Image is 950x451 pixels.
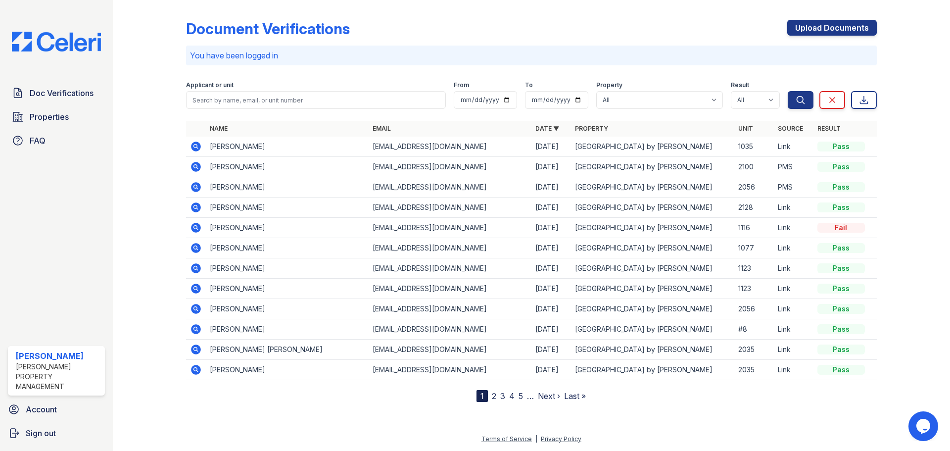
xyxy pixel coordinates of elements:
a: Doc Verifications [8,83,105,103]
td: [EMAIL_ADDRESS][DOMAIN_NAME] [369,299,531,319]
td: [PERSON_NAME] [206,360,369,380]
td: #8 [734,319,774,340]
td: [GEOGRAPHIC_DATA] by [PERSON_NAME] [571,258,734,279]
p: You have been logged in [190,50,873,61]
td: Link [774,319,813,340]
td: 1116 [734,218,774,238]
a: FAQ [8,131,105,150]
td: [PERSON_NAME] [206,258,369,279]
span: FAQ [30,135,46,147]
a: Account [4,400,109,419]
td: [GEOGRAPHIC_DATA] by [PERSON_NAME] [571,340,734,360]
a: Unit [738,125,753,132]
td: Link [774,340,813,360]
td: [PERSON_NAME] [206,177,369,198]
td: [EMAIL_ADDRESS][DOMAIN_NAME] [369,137,531,157]
td: Link [774,198,813,218]
label: To [525,81,533,89]
td: [GEOGRAPHIC_DATA] by [PERSON_NAME] [571,279,734,299]
a: Last » [564,391,586,401]
td: [DATE] [531,340,571,360]
td: Link [774,238,813,258]
td: [GEOGRAPHIC_DATA] by [PERSON_NAME] [571,137,734,157]
span: … [527,390,534,402]
input: Search by name, email, or unit number [186,91,446,109]
td: Link [774,258,813,279]
a: Next › [538,391,560,401]
td: [EMAIL_ADDRESS][DOMAIN_NAME] [369,198,531,218]
td: 1123 [734,258,774,279]
td: [DATE] [531,177,571,198]
a: 3 [500,391,505,401]
td: PMS [774,177,813,198]
label: From [454,81,469,89]
td: [DATE] [531,238,571,258]
div: [PERSON_NAME] [16,350,101,362]
div: Pass [817,365,865,375]
a: Source [778,125,803,132]
td: [EMAIL_ADDRESS][DOMAIN_NAME] [369,177,531,198]
td: 2128 [734,198,774,218]
a: Sign out [4,423,109,443]
td: 1077 [734,238,774,258]
td: [EMAIL_ADDRESS][DOMAIN_NAME] [369,238,531,258]
td: [EMAIL_ADDRESS][DOMAIN_NAME] [369,279,531,299]
td: [PERSON_NAME] [206,157,369,177]
td: [DATE] [531,137,571,157]
td: [PERSON_NAME] [206,198,369,218]
div: Pass [817,324,865,334]
td: [EMAIL_ADDRESS][DOMAIN_NAME] [369,218,531,238]
td: [DATE] [531,319,571,340]
td: [DATE] [531,360,571,380]
td: [GEOGRAPHIC_DATA] by [PERSON_NAME] [571,360,734,380]
td: [GEOGRAPHIC_DATA] by [PERSON_NAME] [571,177,734,198]
a: 5 [519,391,523,401]
td: [GEOGRAPHIC_DATA] by [PERSON_NAME] [571,299,734,319]
td: [GEOGRAPHIC_DATA] by [PERSON_NAME] [571,218,734,238]
td: [GEOGRAPHIC_DATA] by [PERSON_NAME] [571,319,734,340]
div: Pass [817,263,865,273]
div: Pass [817,202,865,212]
td: Link [774,360,813,380]
span: Account [26,403,57,415]
td: 2056 [734,177,774,198]
td: [PERSON_NAME] [PERSON_NAME] [206,340,369,360]
td: 1035 [734,137,774,157]
td: [PERSON_NAME] [206,238,369,258]
td: [GEOGRAPHIC_DATA] by [PERSON_NAME] [571,238,734,258]
td: Link [774,279,813,299]
div: Pass [817,162,865,172]
div: Fail [817,223,865,233]
a: 4 [509,391,515,401]
div: Pass [817,182,865,192]
td: [DATE] [531,218,571,238]
a: Email [373,125,391,132]
td: [GEOGRAPHIC_DATA] by [PERSON_NAME] [571,157,734,177]
td: [EMAIL_ADDRESS][DOMAIN_NAME] [369,157,531,177]
td: [PERSON_NAME] [206,319,369,340]
a: Date ▼ [535,125,559,132]
td: [PERSON_NAME] [206,218,369,238]
div: Pass [817,284,865,294]
td: [EMAIL_ADDRESS][DOMAIN_NAME] [369,258,531,279]
a: Upload Documents [787,20,877,36]
span: Properties [30,111,69,123]
div: Pass [817,345,865,354]
td: [EMAIL_ADDRESS][DOMAIN_NAME] [369,319,531,340]
div: Document Verifications [186,20,350,38]
td: [PERSON_NAME] [206,137,369,157]
div: Pass [817,304,865,314]
div: Pass [817,142,865,151]
a: Terms of Service [481,435,532,443]
td: [EMAIL_ADDRESS][DOMAIN_NAME] [369,340,531,360]
div: | [535,435,537,443]
iframe: chat widget [908,411,940,441]
td: Link [774,299,813,319]
td: Link [774,218,813,238]
div: [PERSON_NAME] Property Management [16,362,101,392]
label: Applicant or unit [186,81,234,89]
td: 1123 [734,279,774,299]
td: 2035 [734,360,774,380]
td: [PERSON_NAME] [206,279,369,299]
